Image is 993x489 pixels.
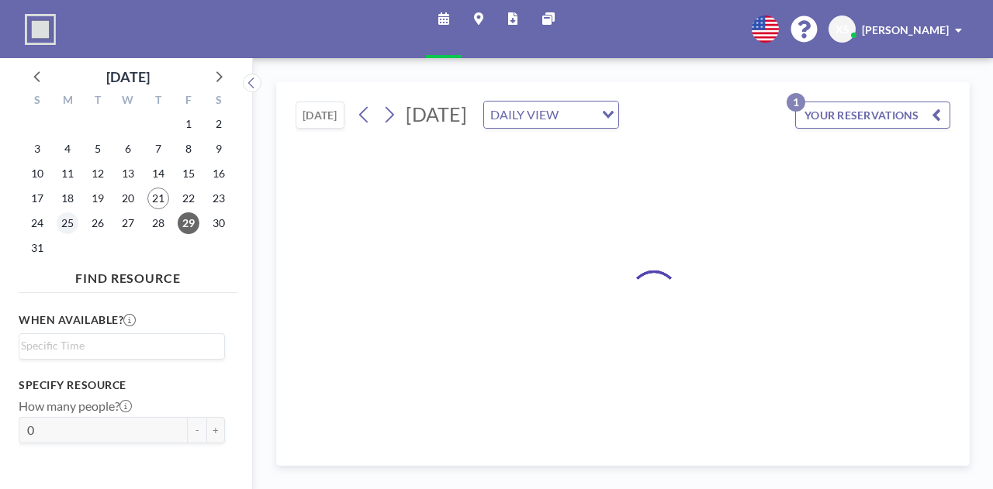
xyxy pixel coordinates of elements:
[203,91,234,112] div: S
[178,188,199,209] span: Friday, August 22, 2025
[178,138,199,160] span: Friday, August 8, 2025
[57,163,78,184] span: Monday, August 11, 2025
[836,22,849,36] span: XS
[206,417,225,443] button: +
[19,456,47,471] label: Floor
[26,212,48,234] span: Sunday, August 24, 2025
[26,188,48,209] span: Sunday, August 17, 2025
[57,188,78,209] span: Monday, August 18, 2025
[208,188,230,209] span: Saturday, August 23, 2025
[83,91,113,112] div: T
[143,91,173,112] div: T
[178,163,199,184] span: Friday, August 15, 2025
[57,138,78,160] span: Monday, August 4, 2025
[563,105,593,125] input: Search for option
[87,188,109,209] span: Tuesday, August 19, 2025
[25,14,56,45] img: organization-logo
[862,23,949,36] span: [PERSON_NAME]
[406,102,467,126] span: [DATE]
[147,163,169,184] span: Thursday, August 14, 2025
[19,398,132,414] label: How many people?
[87,138,109,160] span: Tuesday, August 5, 2025
[87,212,109,234] span: Tuesday, August 26, 2025
[484,102,618,128] div: Search for option
[117,138,139,160] span: Wednesday, August 6, 2025
[57,212,78,234] span: Monday, August 25, 2025
[147,212,169,234] span: Thursday, August 28, 2025
[53,91,83,112] div: M
[787,93,805,112] p: 1
[208,138,230,160] span: Saturday, August 9, 2025
[147,188,169,209] span: Thursday, August 21, 2025
[117,212,139,234] span: Wednesday, August 27, 2025
[147,138,169,160] span: Thursday, August 7, 2025
[208,212,230,234] span: Saturday, August 30, 2025
[113,91,144,112] div: W
[173,91,203,112] div: F
[188,417,206,443] button: -
[26,237,48,259] span: Sunday, August 31, 2025
[26,163,48,184] span: Sunday, August 10, 2025
[208,163,230,184] span: Saturday, August 16, 2025
[178,113,199,135] span: Friday, August 1, 2025
[487,105,562,125] span: DAILY VIEW
[208,113,230,135] span: Saturday, August 2, 2025
[106,66,150,88] div: [DATE]
[178,212,199,234] span: Friday, August 29, 2025
[296,102,344,129] button: [DATE]
[19,264,237,286] h4: FIND RESOURCE
[117,163,139,184] span: Wednesday, August 13, 2025
[117,188,139,209] span: Wednesday, August 20, 2025
[795,102,950,129] button: YOUR RESERVATIONS1
[21,337,216,354] input: Search for option
[26,138,48,160] span: Sunday, August 3, 2025
[19,378,225,392] h3: Specify resource
[87,163,109,184] span: Tuesday, August 12, 2025
[22,91,53,112] div: S
[19,334,224,357] div: Search for option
